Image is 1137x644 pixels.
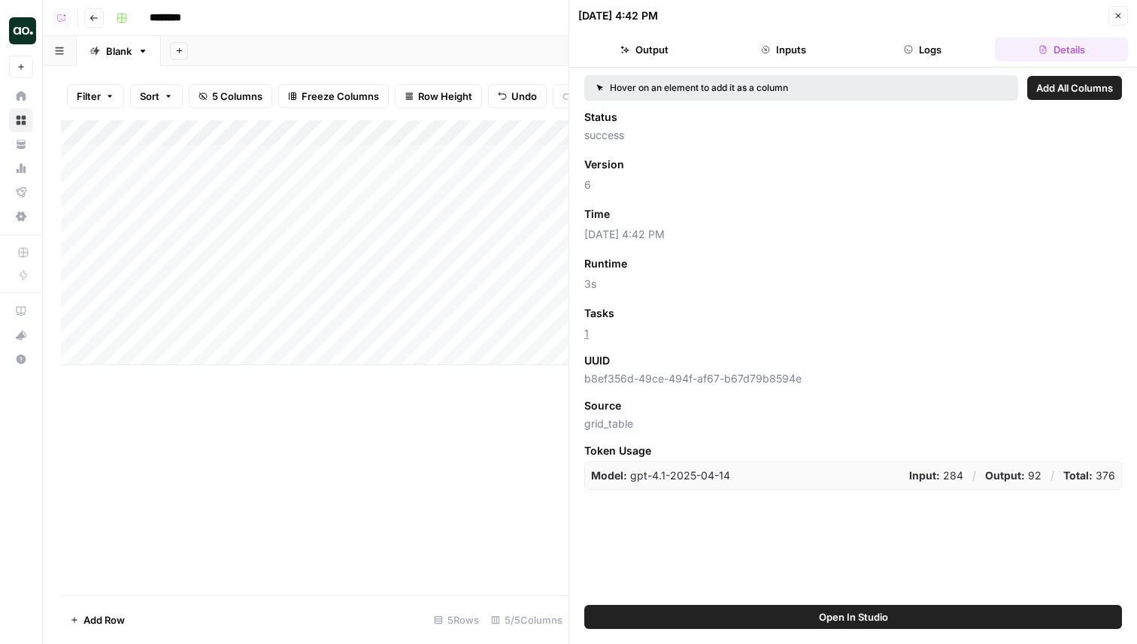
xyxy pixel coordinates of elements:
[418,89,472,104] span: Row Height
[428,608,485,632] div: 5 Rows
[1036,80,1113,95] span: Add All Columns
[9,17,36,44] img: Justina testing Logo
[10,324,32,346] div: What's new?
[9,156,33,180] a: Usage
[9,299,33,323] a: AirOps Academy
[591,468,730,483] p: gpt-4.1-2025-04-14
[584,157,624,172] span: Version
[819,609,888,624] span: Open In Studio
[1063,468,1115,483] p: 376
[985,469,1025,482] strong: Output:
[584,306,614,321] span: Tasks
[9,323,33,347] button: What's new?
[212,89,262,104] span: 5 Columns
[511,89,537,104] span: Undo
[302,89,379,104] span: Freeze Columns
[9,180,33,204] a: Flightpath
[485,608,568,632] div: 5/5 Columns
[9,12,33,50] button: Workspace: Justina testing
[130,84,183,108] button: Sort
[584,327,589,340] a: 1
[584,277,1122,292] span: 3s
[584,227,1122,242] span: [DATE] 4:42 PM
[584,110,617,125] span: Status
[9,204,33,228] a: Settings
[83,612,125,627] span: Add Row
[985,468,1041,483] p: 92
[584,353,610,368] span: UUID
[857,38,990,62] button: Logs
[584,398,621,413] span: Source
[972,468,976,483] p: /
[278,84,389,108] button: Freeze Columns
[77,89,101,104] span: Filter
[9,347,33,371] button: Help + Support
[584,207,610,222] span: Time
[1027,76,1122,100] button: Add All Columns
[106,44,132,59] div: Blank
[909,468,963,483] p: 284
[578,8,658,23] div: [DATE] 4:42 PM
[584,416,1122,431] span: grid_table
[140,89,159,104] span: Sort
[591,469,627,482] strong: Model:
[717,38,850,62] button: Inputs
[488,84,547,108] button: Undo
[909,469,940,482] strong: Input:
[1063,469,1093,482] strong: Total:
[189,84,272,108] button: 5 Columns
[596,81,897,95] div: Hover on an element to add it as a column
[1051,468,1054,483] p: /
[584,128,1122,143] span: success
[584,605,1122,629] button: Open In Studio
[995,38,1128,62] button: Details
[77,36,161,66] a: Blank
[67,84,124,108] button: Filter
[61,608,134,632] button: Add Row
[9,108,33,132] a: Browse
[584,256,627,271] span: Runtime
[578,38,711,62] button: Output
[9,84,33,108] a: Home
[584,177,1122,192] span: 6
[395,84,482,108] button: Row Height
[584,443,1122,458] span: Token Usage
[584,371,1122,386] span: b8ef356d-49ce-494f-af67-b67d79b8594e
[9,132,33,156] a: Your Data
